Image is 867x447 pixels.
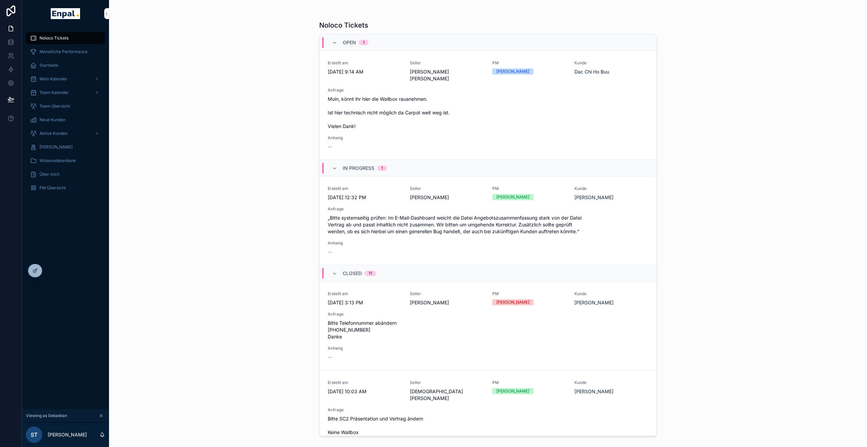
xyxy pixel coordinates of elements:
span: Erstellt am [328,186,402,191]
span: Bitte Telefonnummer abändern [PHONE_NUMBER] Danke [328,320,648,340]
div: [PERSON_NAME] [496,299,529,305]
a: [PERSON_NAME] [26,141,105,153]
div: [PERSON_NAME] [496,68,529,75]
div: 11 [369,271,372,276]
span: Noloco Tickets [40,35,68,41]
span: [PERSON_NAME] [40,144,73,150]
a: Noloco Tickets [26,32,105,44]
span: [PERSON_NAME] [410,299,484,306]
span: In Progress [343,165,374,172]
span: Kunde [574,291,648,297]
span: -- [328,354,332,361]
span: Seller [410,380,484,385]
span: Anhang [328,135,648,141]
span: Seller [410,186,484,191]
div: [PERSON_NAME] [496,388,529,394]
span: -- [328,143,332,150]
a: Monatliche Performance [26,46,105,58]
span: Closed [343,270,362,277]
span: Anhang [328,240,648,246]
span: Moin, könnt ihr hier die Wallbox rausnehmen. Ist hier technisch nicht möglich da Carpot weit weg ... [328,96,648,130]
span: PM [492,380,566,385]
div: 1 [363,40,365,45]
span: PM [492,186,566,191]
a: [PERSON_NAME] [574,194,614,201]
div: 1 [381,165,383,171]
span: Anfrage [328,206,648,212]
span: Erstellt am [328,60,402,66]
span: [PERSON_NAME] [410,194,484,201]
a: Dac Chi Ho Buu [574,68,609,75]
a: Neue Kunden [26,114,105,126]
a: Team Übersicht [26,100,105,112]
a: Team Kalender [26,86,105,99]
a: Aktive Kunden [26,127,105,140]
a: Mein Kalender [26,73,105,85]
span: [DATE] 10:03 AM [328,388,402,395]
span: Über mich [40,172,60,177]
span: PM [492,291,566,297]
span: „Bitte systemseitig prüfen: Im E-Mail-Dashboard weicht die Datei Angebotszusammenfassung stark vo... [328,214,648,235]
span: Kunde [574,186,648,191]
span: [DEMOGRAPHIC_DATA][PERSON_NAME] [410,388,484,402]
div: scrollable content [22,27,109,203]
span: Erstellt am [328,291,402,297]
span: [PERSON_NAME] [PERSON_NAME] [410,68,484,82]
p: [PERSON_NAME] [48,431,87,438]
span: Monatliche Performance [40,49,88,54]
span: Viewing as Sebastian [26,413,67,418]
span: [DATE] 9:14 AM [328,68,402,75]
span: Anfrage [328,87,648,93]
span: -- [328,249,332,255]
span: Anfrage [328,312,648,317]
span: Seller [410,60,484,66]
span: PM [492,60,566,66]
span: Wissensdatenbank [40,158,76,163]
span: Seller [410,291,484,297]
a: Über mich [26,168,105,180]
a: Startseite [26,59,105,71]
span: Team Kalender [40,90,69,95]
span: Neue Kunden [40,117,65,123]
a: [PERSON_NAME] [574,299,614,306]
span: Open [343,39,356,46]
span: Startseite [40,63,58,68]
span: Anfrage [328,407,648,413]
span: Kunde [574,380,648,385]
h1: Noloco Tickets [319,20,368,30]
span: [DATE] 12:32 PM [328,194,402,201]
span: Mein Kalender [40,76,67,82]
a: Wissensdatenbank [26,155,105,167]
span: PM Übersicht [40,185,66,191]
div: [PERSON_NAME] [496,194,529,200]
a: [PERSON_NAME] [574,388,614,395]
span: ST [31,431,37,439]
a: PM Übersicht [26,182,105,194]
span: Team Übersicht [40,103,70,109]
span: Erstellt am [328,380,402,385]
span: Aktive Kunden [40,131,67,136]
img: App logo [51,8,80,19]
span: Kunde [574,60,648,66]
span: [DATE] 3:13 PM [328,299,402,306]
span: Anhang [328,346,648,351]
